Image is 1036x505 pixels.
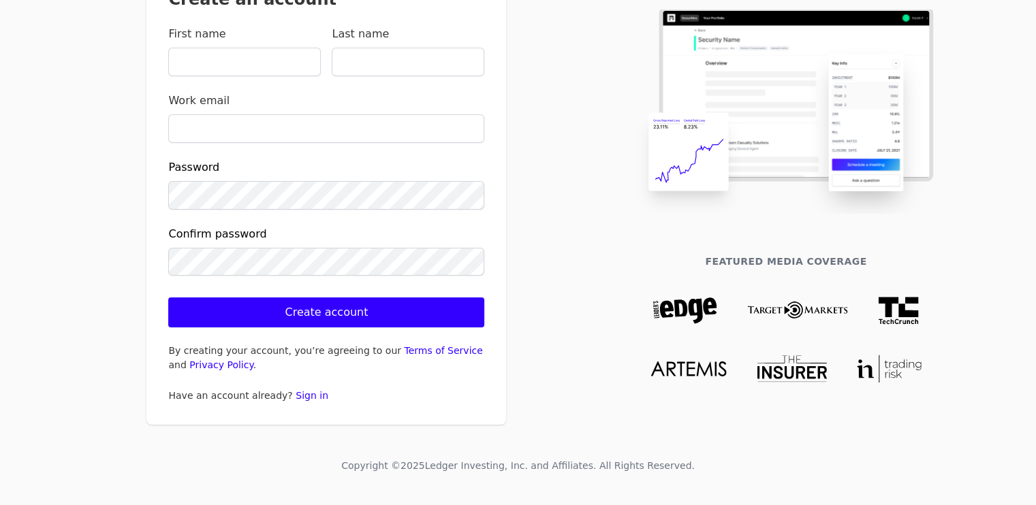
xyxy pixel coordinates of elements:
a: Sign in [296,390,328,401]
label: First name [168,26,321,76]
p: Have an account already? [168,389,484,403]
label: Password [168,159,484,210]
button: Create account [168,297,484,327]
label: Confirm password [168,226,484,276]
input: Password [168,181,484,210]
h2: Featured Media Coverage [636,214,936,269]
a: Privacy Policy [189,359,253,370]
input: Last name [332,48,484,76]
input: Work email [168,114,484,143]
div: Create account [285,304,368,321]
input: First name [168,48,321,76]
a: Terms of Service [404,345,482,356]
span: Work email [168,94,230,107]
input: Confirm password [168,248,484,276]
p: Copyright © 2025 Ledger Investing, Inc. and Affiliates. All Rights Reserved. [11,459,1025,473]
p: By creating your account, you’re agreeing to our and . [168,344,484,372]
label: Last name [332,26,484,76]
